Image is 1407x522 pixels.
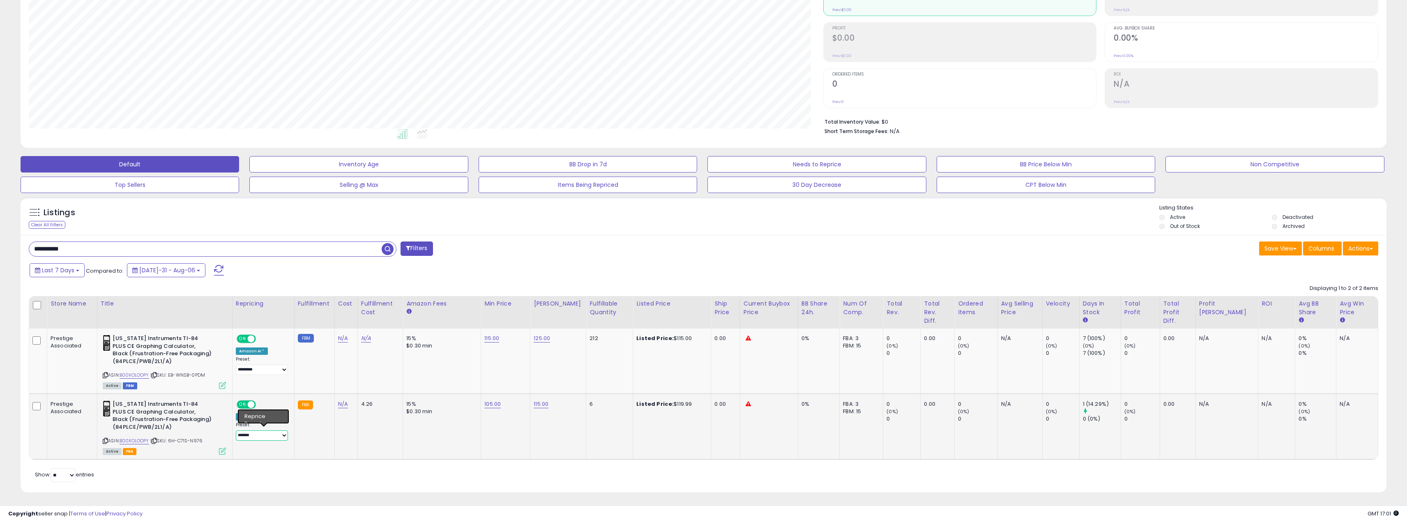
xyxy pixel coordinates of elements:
[887,343,898,349] small: (0%)
[890,127,900,135] span: N/A
[361,299,400,317] div: Fulfillment Cost
[113,400,212,433] b: [US_STATE] Instruments TI-84 PLUS CE Graphing Calculator, Black (Frustration-Free Packaging) (84P...
[636,400,674,408] b: Listed Price:
[1124,350,1160,357] div: 0
[1114,33,1378,44] h2: 0.00%
[484,400,501,408] a: 105.00
[1046,299,1076,308] div: Velocity
[636,334,674,342] b: Listed Price:
[120,437,149,444] a: B00XOLOOPY
[139,266,195,274] span: [DATE]-31 - Aug-06
[1310,285,1378,292] div: Displaying 1 to 2 of 2 items
[707,156,926,172] button: Needs to Reprice
[1262,400,1289,408] div: N/A
[636,299,707,308] div: Listed Price
[1083,350,1121,357] div: 7 (100%)
[236,347,268,355] div: Amazon AI *
[1114,99,1130,104] small: Prev: N/A
[1340,299,1375,317] div: Avg Win Price
[887,350,920,357] div: 0
[1163,335,1189,342] div: 0.00
[479,156,697,172] button: BB Drop in 7d
[958,350,997,357] div: 0
[832,53,852,58] small: Prev: $0.00
[255,401,268,408] span: OFF
[714,299,737,317] div: Ship Price
[1170,214,1185,221] label: Active
[406,335,474,342] div: 15%
[534,334,550,343] a: 125.00
[1083,335,1121,342] div: 7 (100%)
[338,400,348,408] a: N/A
[51,400,91,415] div: Prestige Associated
[958,343,969,349] small: (0%)
[1114,72,1378,77] span: ROI
[29,221,65,229] div: Clear All Filters
[101,299,229,308] div: Title
[1340,335,1372,342] div: N/A
[1299,335,1336,342] div: 0%
[1299,400,1336,408] div: 0%
[249,156,468,172] button: Inventory Age
[1001,400,1036,408] div: N/A
[832,7,852,12] small: Prev: $0.00
[361,334,371,343] a: N/A
[1163,400,1189,408] div: 0.00
[534,299,583,308] div: [PERSON_NAME]
[1299,415,1336,423] div: 0%
[236,413,268,421] div: Win BuyBox *
[103,400,111,417] img: 51oI9bAtCvL._SL40_.jpg
[843,408,877,415] div: FBM: 15
[479,177,697,193] button: Items Being Repriced
[1259,241,1302,255] button: Save View
[1199,335,1252,342] div: N/A
[832,72,1096,77] span: Ordered Items
[484,334,499,343] a: 115.00
[1308,244,1334,253] span: Columns
[801,335,834,342] div: 0%
[298,299,331,308] div: Fulfillment
[1299,350,1336,357] div: 0%
[958,400,997,408] div: 0
[1083,317,1088,324] small: Days In Stock.
[237,401,248,408] span: ON
[636,335,705,342] div: $115.00
[1083,299,1117,317] div: Days In Stock
[103,335,226,388] div: ASIN:
[406,400,474,408] div: 15%
[406,299,477,308] div: Amazon Fees
[70,510,105,517] a: Terms of Use
[887,415,920,423] div: 0
[249,177,468,193] button: Selling @ Max
[958,408,969,415] small: (0%)
[832,33,1096,44] h2: $0.00
[21,177,239,193] button: Top Sellers
[590,400,626,408] div: 6
[1114,53,1133,58] small: Prev: 0.00%
[406,342,474,350] div: $0.30 min
[127,263,205,277] button: [DATE]-31 - Aug-06
[707,177,926,193] button: 30 Day Decrease
[401,241,433,256] button: Filters
[887,400,920,408] div: 0
[590,335,626,342] div: 212
[1159,204,1386,212] p: Listing States:
[150,437,203,444] span: | SKU: 6H-C71S-N976
[1303,241,1342,255] button: Columns
[714,335,734,342] div: 0.00
[236,356,288,375] div: Preset:
[361,400,397,408] div: 4.26
[937,156,1155,172] button: BB Price Below Min
[1124,343,1136,349] small: (0%)
[51,299,94,308] div: Store Name
[120,372,149,379] a: B00XOLOOPY
[1046,408,1057,415] small: (0%)
[150,372,205,378] span: | SKU: EB-WNSB-0PDM
[832,26,1096,31] span: Profit
[843,299,880,317] div: Num of Comp.
[924,299,951,325] div: Total Rev. Diff.
[924,400,948,408] div: 0.00
[1262,335,1289,342] div: N/A
[21,156,239,172] button: Default
[1083,415,1121,423] div: 0 (0%)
